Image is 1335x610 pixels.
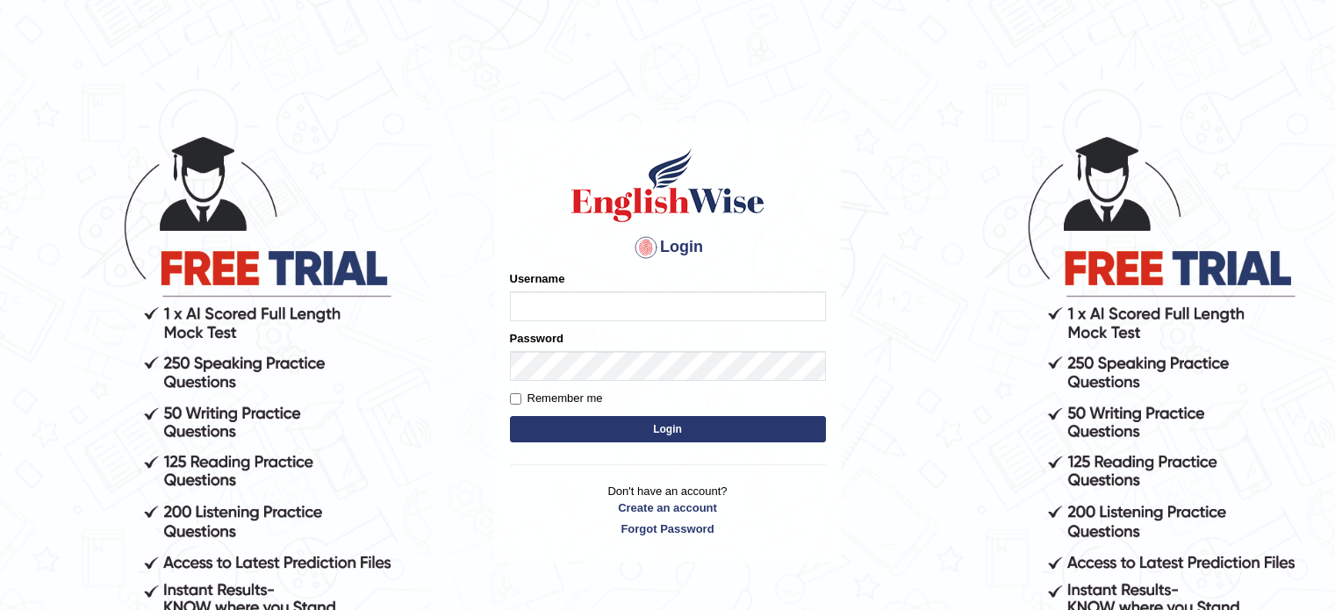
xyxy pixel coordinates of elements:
p: Don't have an account? [510,483,826,537]
label: Remember me [510,390,603,407]
a: Create an account [510,499,826,516]
a: Forgot Password [510,520,826,537]
button: Login [510,416,826,442]
label: Password [510,330,563,347]
h4: Login [510,233,826,262]
img: Logo of English Wise sign in for intelligent practice with AI [568,146,768,225]
input: Remember me [510,393,521,405]
label: Username [510,270,565,287]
